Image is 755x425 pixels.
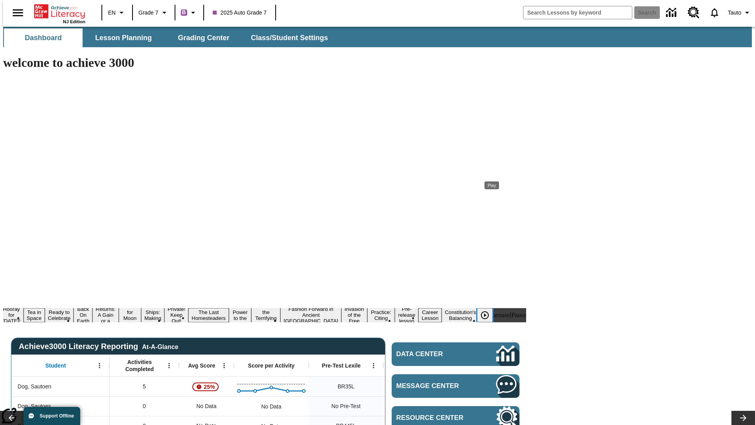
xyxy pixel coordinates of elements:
[119,302,141,328] button: Slide 6 Time for Moon Rules?
[478,312,526,319] div: heroCarouselPause
[34,4,85,19] a: Home
[229,302,252,328] button: Slide 10 Solar Power to the People
[178,6,201,20] button: Boost Class color is purple. Change class color
[178,33,229,42] span: Grading Center
[110,396,179,416] div: 0, Dog, Sautoes
[280,305,341,325] button: Slide 12 Fashion Forward in Ancient Rome
[341,299,367,331] button: Slide 13 The Invasion of the Free CD
[396,414,473,422] span: Resource Center
[322,362,361,369] span: Pre-Test Lexile
[92,299,118,331] button: Slide 5 Free Returns: A Gain or a Drain?
[523,6,632,19] input: search field
[396,350,470,358] span: Data Center
[704,2,725,23] a: Notifications
[164,305,188,325] button: Slide 8 Private! Keep Out!
[19,342,179,351] span: Achieve3000 Literacy Reporting
[3,28,335,47] div: SubNavbar
[477,308,501,322] div: Play
[188,308,229,322] button: Slide 9 The Last Homesteaders
[192,398,220,414] span: No Data
[188,362,215,369] span: Avg Score
[164,28,243,47] button: Grading Center
[248,362,295,369] span: Score per Activity
[683,2,704,23] a: Resource Center, Will open in new tab
[257,399,285,414] div: No Data, Dog, Sautoes
[40,413,74,419] span: Support Offline
[477,308,493,322] button: Play
[392,342,519,366] a: Data Center
[25,33,62,42] span: Dashboard
[179,396,234,416] div: No Data, Dog, Sautoes
[396,382,473,390] span: Message Center
[182,7,186,17] span: B
[163,360,175,371] button: Open Menu
[141,302,164,328] button: Slide 7 Cruise Ships: Making Waves
[143,382,146,391] span: 5
[179,377,234,396] div: , 25%, Attention! This student's Average First Try Score of 25% is below 65%, Dog, Sautoen
[731,411,755,425] button: Lesson carousel, Next
[661,2,683,24] a: Data Center
[108,9,116,17] span: EN
[142,342,178,351] div: At-A-Glance
[383,396,458,416] div: No Data, Dog, Sautoes
[143,402,146,410] span: 0
[84,28,163,47] button: Lesson Planning
[3,27,752,47] div: SubNavbar
[251,302,280,328] button: Slide 11 Attack of the Terrifying Tomatoes
[367,302,395,328] button: Slide 14 Mixed Practice: Citing Evidence
[24,407,80,425] button: Support Offline
[218,360,230,371] button: Open Menu
[95,33,152,42] span: Lesson Planning
[201,380,218,394] span: 25%
[18,402,51,410] span: Dog, Sautoes
[418,308,442,322] button: Slide 16 Career Lesson
[368,360,379,371] button: Open Menu
[3,55,526,70] h1: welcome to achieve 3000
[110,377,179,396] div: 5, Dog, Sautoen
[442,302,479,328] button: Slide 17 The Constitution's Balancing Act
[395,305,418,325] button: Slide 15 Pre-release lesson
[135,6,172,20] button: Grade: Grade 7, Select a grade
[45,362,66,369] span: Student
[34,3,85,24] div: Home
[74,305,92,325] button: Slide 4 Back On Earth
[6,1,29,24] button: Open side menu
[728,9,741,17] span: Tauto
[105,6,130,20] button: Language: EN, Select a language
[484,181,499,189] div: Play
[383,377,458,396] div: 35 Lexile, ER, Based on the Lexile Reading measure, student is an Emerging Reader (ER) and will h...
[392,374,519,398] a: Message Center
[24,308,45,322] button: Slide 2 Tea in Space
[245,28,334,47] button: Class/Student Settings
[45,302,74,328] button: Slide 3 Get Ready to Celebrate Juneteenth!
[725,6,755,20] button: Profile/Settings
[94,360,105,371] button: Open Menu
[63,19,85,24] span: NJ Edition
[337,382,354,391] span: Beginning reader 35 Lexile, Dog, Sautoen
[114,358,166,373] span: Activities Completed
[4,28,83,47] button: Dashboard
[138,9,158,17] span: Grade 7
[18,382,52,391] span: Dog, Sautoen
[331,402,361,410] span: No Pre-Test, Dog, Sautoes
[251,33,328,42] span: Class/Student Settings
[213,9,267,17] span: 2025 Auto Grade 7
